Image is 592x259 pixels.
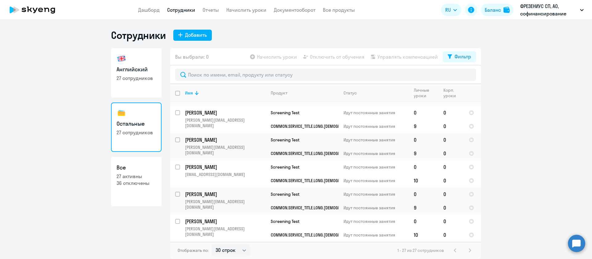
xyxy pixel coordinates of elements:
[517,2,587,17] button: ФРЕЗЕНИУС СП, АО, софинансирование
[185,218,265,225] p: [PERSON_NAME]
[520,2,578,17] p: ФРЕЗЕНИУС СП, АО, софинансирование
[438,187,464,201] td: 0
[409,215,438,228] td: 0
[454,53,471,60] div: Фильтр
[343,151,409,156] p: Идут постоянные занятия
[343,110,409,115] p: Идут постоянные занятия
[185,31,207,39] div: Добавить
[117,129,156,136] p: 27 сотрудников
[185,164,265,170] p: [PERSON_NAME]
[271,151,363,156] span: COMMON.SERVICE_TITLE.LONG.[DEMOGRAPHIC_DATA]
[226,7,266,13] a: Начислить уроки
[185,144,265,156] p: [PERSON_NAME][EMAIL_ADDRESS][DOMAIN_NAME]
[271,110,299,115] span: Screening Test
[343,232,409,238] p: Идут постоянные занятия
[185,172,265,177] p: [EMAIL_ADDRESS][DOMAIN_NAME]
[117,54,126,64] img: english
[111,29,166,41] h1: Сотрудники
[438,174,464,187] td: 0
[185,191,265,210] a: [PERSON_NAME][PERSON_NAME][EMAIL_ADDRESS][DOMAIN_NAME]
[409,201,438,215] td: 9
[409,187,438,201] td: 0
[117,173,156,180] p: 27 активны
[185,109,265,116] p: [PERSON_NAME]
[438,215,464,228] td: 0
[481,4,513,16] button: Балансbalance
[274,7,315,13] a: Документооборот
[343,219,409,224] p: Идут постоянные занятия
[271,219,299,224] span: Screening Test
[323,7,355,13] a: Все продукты
[271,137,299,143] span: Screening Test
[343,90,357,96] div: Статус
[271,232,363,238] span: COMMON.SERVICE_TITLE.LONG.[DEMOGRAPHIC_DATA]
[409,147,438,160] td: 9
[185,199,265,210] p: [PERSON_NAME][EMAIL_ADDRESS][DOMAIN_NAME]
[117,65,156,73] h3: Английский
[117,75,156,81] p: 27 сотрудников
[271,178,363,183] span: COMMON.SERVICE_TITLE.LONG.[DEMOGRAPHIC_DATA]
[111,102,162,152] a: Остальные27 сотрудников
[203,7,219,13] a: Отчеты
[138,7,160,13] a: Дашборд
[271,205,363,211] span: COMMON.SERVICE_TITLE.LONG.[DEMOGRAPHIC_DATA]
[173,30,212,41] button: Добавить
[438,201,464,215] td: 0
[443,51,476,62] button: Фильтр
[185,226,265,237] p: [PERSON_NAME][EMAIL_ADDRESS][DOMAIN_NAME]
[409,174,438,187] td: 10
[397,248,444,253] span: 1 - 27 из 27 сотрудников
[185,109,265,128] a: [PERSON_NAME][PERSON_NAME][EMAIL_ADDRESS][DOMAIN_NAME]
[414,87,438,98] div: Личные уроки
[185,90,265,96] div: Имя
[185,136,265,143] p: [PERSON_NAME]
[185,90,193,96] div: Имя
[443,87,463,98] div: Корп. уроки
[409,133,438,147] td: 0
[271,191,299,197] span: Screening Test
[438,147,464,160] td: 0
[438,106,464,119] td: 0
[271,164,299,170] span: Screening Test
[485,6,501,14] div: Баланс
[185,164,265,177] a: [PERSON_NAME][EMAIL_ADDRESS][DOMAIN_NAME]
[441,4,461,16] button: RU
[343,137,409,143] p: Идут постоянные занятия
[175,69,476,81] input: Поиск по имени, email, продукту или статусу
[185,191,265,198] p: [PERSON_NAME]
[185,218,265,237] a: [PERSON_NAME][PERSON_NAME][EMAIL_ADDRESS][DOMAIN_NAME]
[438,228,464,242] td: 0
[271,90,287,96] div: Продукт
[343,191,409,197] p: Идут постоянные занятия
[185,136,265,156] a: [PERSON_NAME][PERSON_NAME][EMAIL_ADDRESS][DOMAIN_NAME]
[178,248,209,253] span: Отображать по:
[504,7,510,13] img: balance
[409,160,438,174] td: 0
[409,228,438,242] td: 10
[185,117,265,128] p: [PERSON_NAME][EMAIL_ADDRESS][DOMAIN_NAME]
[167,7,195,13] a: Сотрудники
[343,205,409,211] p: Идут постоянные занятия
[343,123,409,129] p: Идут постоянные занятия
[409,106,438,119] td: 0
[111,157,162,206] a: Все27 активны36 отключены
[445,6,451,14] span: RU
[117,108,126,118] img: others
[175,53,209,61] span: Вы выбрали: 0
[271,123,363,129] span: COMMON.SERVICE_TITLE.LONG.[DEMOGRAPHIC_DATA]
[343,178,409,183] p: Идут постоянные занятия
[117,120,156,128] h3: Остальные
[409,119,438,133] td: 9
[117,180,156,186] p: 36 отключены
[438,119,464,133] td: 0
[438,133,464,147] td: 0
[117,164,156,172] h3: Все
[111,48,162,98] a: Английский27 сотрудников
[343,164,409,170] p: Идут постоянные занятия
[438,160,464,174] td: 0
